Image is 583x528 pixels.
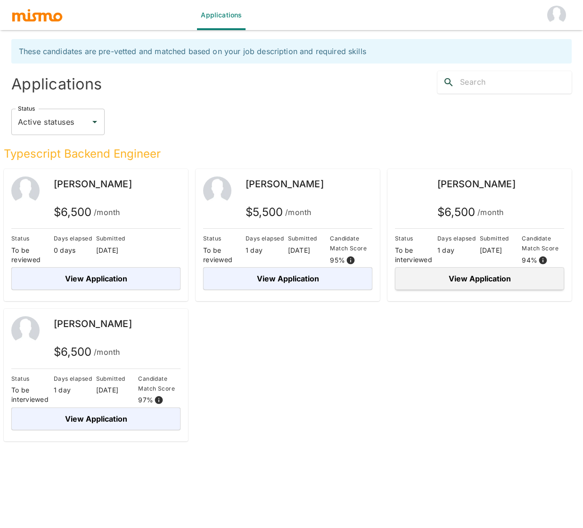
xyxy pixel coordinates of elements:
p: [DATE] [480,246,522,255]
p: [DATE] [96,385,139,395]
h5: $ 6,500 [54,205,120,220]
p: Status [203,233,246,243]
p: Days elapsed [54,233,96,243]
p: To be interviewed [11,385,54,404]
p: 1 day [437,246,480,255]
h5: $ 6,500 [54,344,120,360]
p: To be interviewed [395,246,437,264]
p: Submitted [96,374,139,384]
img: logo [11,8,63,22]
span: [PERSON_NAME] [54,178,132,190]
span: /month [477,206,504,219]
img: 9q5cxm6d1l522eyzc7cmteznyau0 [395,176,423,205]
svg: View resume score details [346,256,355,265]
p: 0 days [54,246,96,255]
button: View Application [11,408,181,430]
h5: $ 5,500 [246,205,312,220]
span: /month [94,345,120,359]
p: 94 % [522,256,537,265]
img: 2Q== [203,176,231,205]
img: 2Q== [11,316,40,344]
span: These candidates are pre-vetted and matched based on your job description and required skills [19,47,366,56]
span: [PERSON_NAME] [54,318,132,329]
p: Submitted [96,233,139,243]
p: Candidate Match Score [330,233,372,253]
h5: $ 6,500 [437,205,504,220]
h4: Applications [11,75,288,94]
p: To be reviewed [11,246,54,264]
span: /month [94,206,120,219]
p: Days elapsed [54,374,96,384]
p: 1 day [54,385,96,395]
p: Candidate Match Score [522,233,564,253]
p: Submitted [288,233,330,243]
span: [PERSON_NAME] [246,178,324,190]
p: Status [395,233,437,243]
input: Search [460,75,572,90]
img: Starsling HM [547,6,566,24]
p: 97 % [138,395,153,405]
p: [DATE] [288,246,330,255]
p: 1 day [246,246,288,255]
button: Open [88,115,101,128]
h5: Typescript Backend Engineer [4,146,572,161]
p: 95 % [330,256,345,265]
p: Candidate Match Score [138,374,181,393]
p: Status [11,233,54,243]
span: [PERSON_NAME] [437,178,516,190]
svg: View resume score details [538,256,548,265]
p: To be reviewed [203,246,246,264]
svg: View resume score details [154,395,164,405]
p: Days elapsed [437,233,480,243]
img: 2Q== [11,176,40,205]
button: View Application [11,267,181,290]
p: Submitted [480,233,522,243]
button: View Application [395,267,564,290]
button: View Application [203,267,372,290]
span: /month [285,206,312,219]
label: Status [18,104,35,112]
p: Status [11,374,54,384]
button: search [437,71,460,94]
p: Days elapsed [246,233,288,243]
p: [DATE] [96,246,139,255]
